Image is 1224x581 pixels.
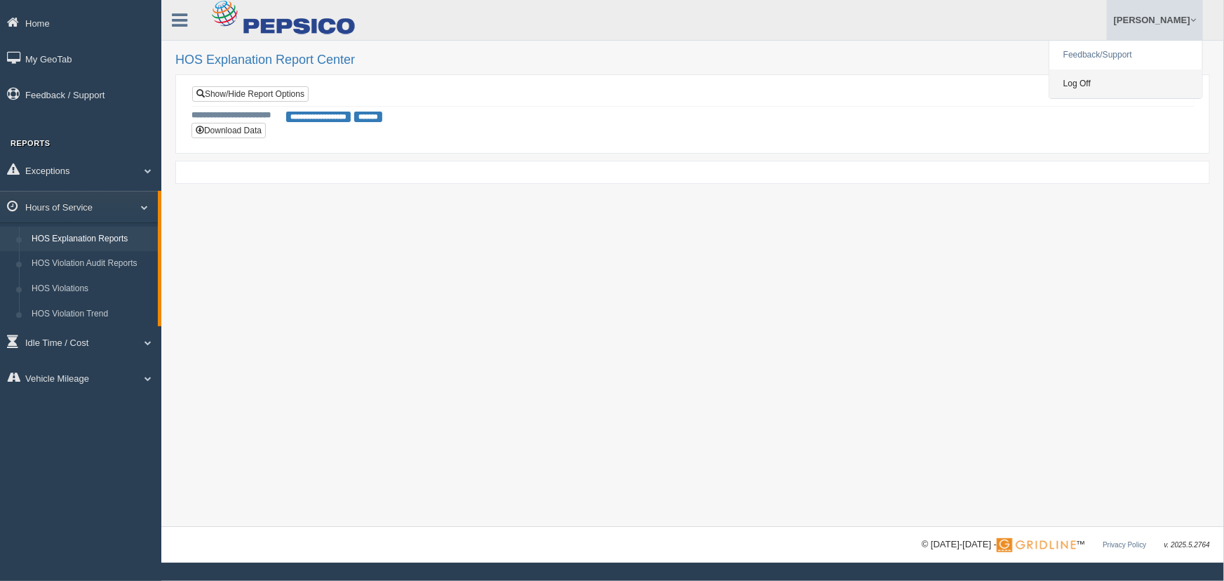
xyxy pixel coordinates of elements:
[922,537,1210,552] div: © [DATE]-[DATE] - ™
[25,276,158,302] a: HOS Violations
[192,86,309,102] a: Show/Hide Report Options
[175,53,1210,67] h2: HOS Explanation Report Center
[25,302,158,327] a: HOS Violation Trend
[1049,69,1202,98] a: Log Off
[1049,41,1202,69] a: Feedback/Support
[1103,541,1146,549] a: Privacy Policy
[25,251,158,276] a: HOS Violation Audit Reports
[191,123,266,138] button: Download Data
[1164,541,1210,549] span: v. 2025.5.2764
[25,227,158,252] a: HOS Explanation Reports
[997,538,1076,552] img: Gridline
